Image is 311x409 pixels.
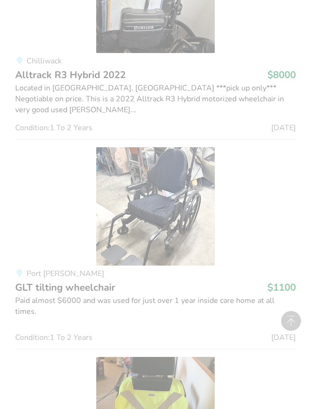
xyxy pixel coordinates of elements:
[267,69,296,81] h3: $8000
[15,68,126,81] span: Alltrack R3 Hybrid 2022
[271,124,296,132] span: [DATE]
[15,334,92,341] span: Condition: 1 To 2 Years
[27,268,104,279] span: Port [PERSON_NAME]
[27,56,62,66] span: Chilliwack
[271,334,296,341] span: [DATE]
[15,281,115,294] span: GLT tilting wheelchair
[15,83,296,116] div: Located in [GEOGRAPHIC_DATA], [GEOGRAPHIC_DATA] ***pick up only*** Negotiable on price. This is a...
[96,147,215,266] img: mobility-glt tilting wheelchair
[267,281,296,293] h3: $1100
[15,124,92,132] span: Condition: 1 To 2 Years
[15,295,296,317] div: Paid almost $6000 and was used for just over 1 year inside care home at all times.
[15,139,296,349] a: mobility-glt tilting wheelchair Port [PERSON_NAME]GLT tilting wheelchair$1100Paid almost $6000 an...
